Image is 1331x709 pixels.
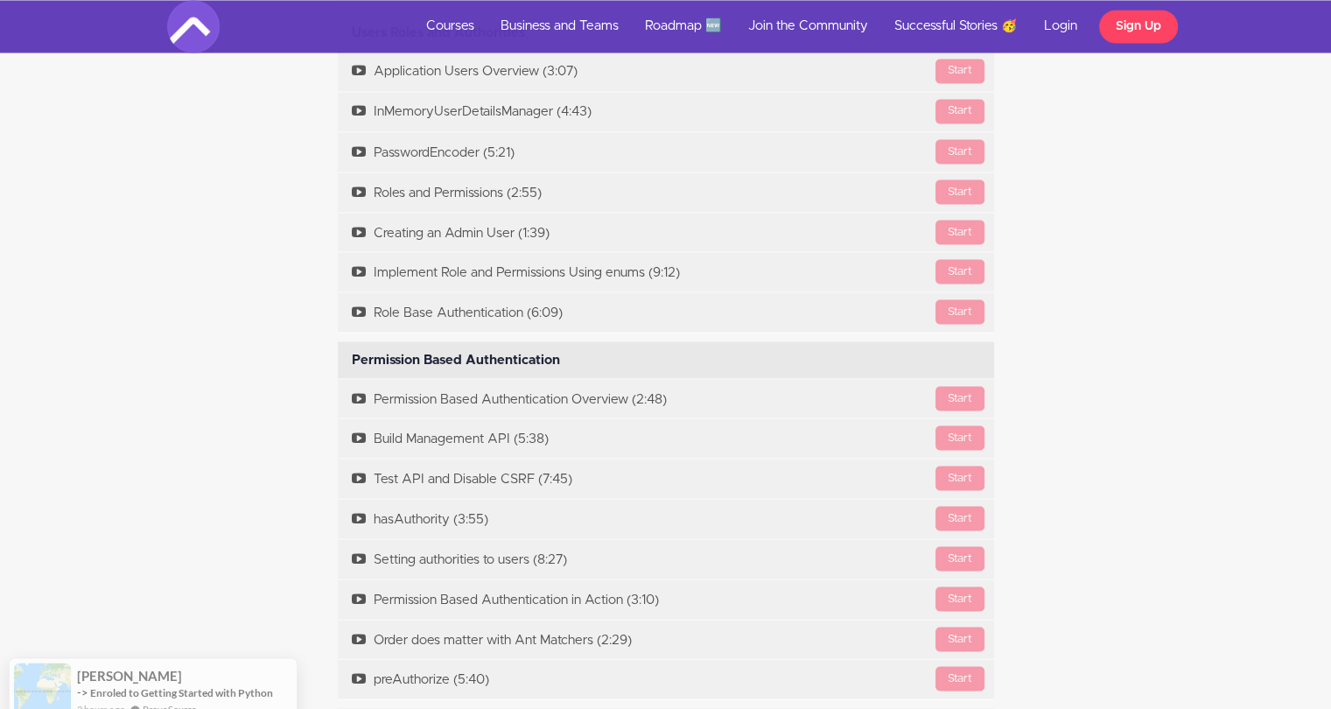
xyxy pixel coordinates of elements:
div: Start [935,466,984,490]
a: ProveSource [143,677,197,692]
div: Start [935,259,984,284]
a: StartInMemoryUserDetailsManager (4:43) [338,92,994,131]
img: provesource social proof notification image [14,638,71,695]
a: StartpreAuthorize (5:40) [338,659,994,698]
a: Sign Up [1099,10,1178,43]
div: Start [935,586,984,611]
a: StartPasswordEncoder (5:21) [338,132,994,172]
a: StartImplement Role and Permissions Using enums (9:12) [338,252,994,291]
a: StartSetting authorities to users (8:27) [338,539,994,579]
div: Start [935,506,984,530]
a: StartPermission Based Authentication in Action (3:10) [338,579,994,619]
div: Start [935,220,984,244]
a: StartRole Base Authentication (6:09) [338,292,994,332]
div: Start [935,59,984,83]
div: Start [935,99,984,123]
div: Start [935,627,984,651]
div: Start [935,546,984,571]
div: Start [935,386,984,411]
a: StartBuild Management API (5:38) [338,418,994,458]
a: StarthasAuthority (3:55) [338,499,994,538]
div: Start [935,139,984,164]
span: [PERSON_NAME] [77,644,182,659]
a: StartOrder does matter with Ant Matchers (2:29) [338,620,994,659]
a: Enroled to Getting Started with Python [90,661,273,676]
a: StartTest API and Disable CSRF (7:45) [338,459,994,498]
a: StartApplication Users Overview (3:07) [338,52,994,91]
a: StartCreating an Admin User (1:39) [338,213,994,252]
div: Start [935,666,984,691]
a: StartRoles and Permissions (2:55) [338,172,994,212]
a: StartPermission Based Authentication Overview (2:48) [338,379,994,418]
div: Permission Based Authentication [338,341,994,378]
div: Start [935,299,984,324]
div: Start [935,425,984,450]
div: Start [935,179,984,204]
span: 2 hours ago [77,677,125,692]
span: -> [77,661,88,675]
